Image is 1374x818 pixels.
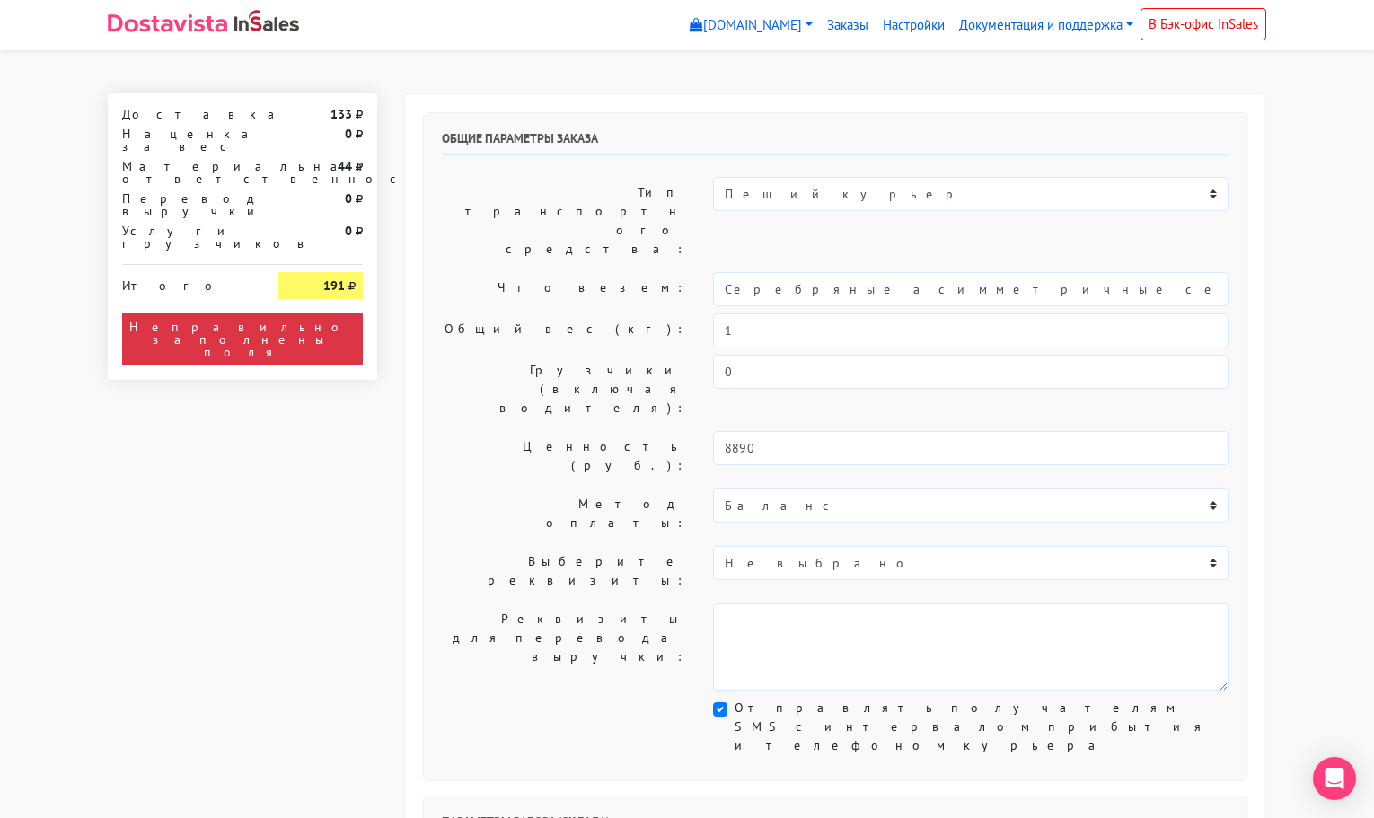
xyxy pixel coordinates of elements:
label: Отправлять получателям SMS с интервалом прибытия и телефоном курьера [735,699,1229,755]
strong: 133 [330,106,352,122]
label: Грузчики (включая водителя): [428,355,700,424]
div: Наценка за вес [109,128,265,153]
h6: Общие параметры заказа [442,131,1229,155]
a: В Бэк-офис InSales [1141,8,1266,40]
strong: 0 [345,223,352,239]
a: Заказы [820,8,876,43]
label: Метод оплаты: [428,488,700,539]
label: Общий вес (кг): [428,313,700,347]
strong: 0 [345,190,352,207]
strong: 44 [338,158,352,174]
label: Реквизиты для перевода выручки: [428,603,700,691]
a: Настройки [876,8,952,43]
label: Что везем: [428,272,700,306]
img: Dostavista - срочная курьерская служба доставки [108,14,227,32]
img: InSales [234,10,299,31]
label: Ценность (руб.): [428,431,700,481]
a: [DOMAIN_NAME] [683,8,820,43]
div: Open Intercom Messenger [1313,757,1356,800]
div: Перевод выручки [109,192,265,217]
div: Неправильно заполнены поля [122,313,363,365]
strong: 0 [345,126,352,142]
label: Выберите реквизиты: [428,546,700,596]
div: Итого [122,272,251,292]
a: Документация и поддержка [952,8,1141,43]
label: Тип транспортного средства: [428,177,700,265]
strong: 191 [323,277,345,294]
div: Доставка [109,108,265,120]
div: Услуги грузчиков [109,224,265,250]
div: Материальная ответственность [109,160,265,185]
